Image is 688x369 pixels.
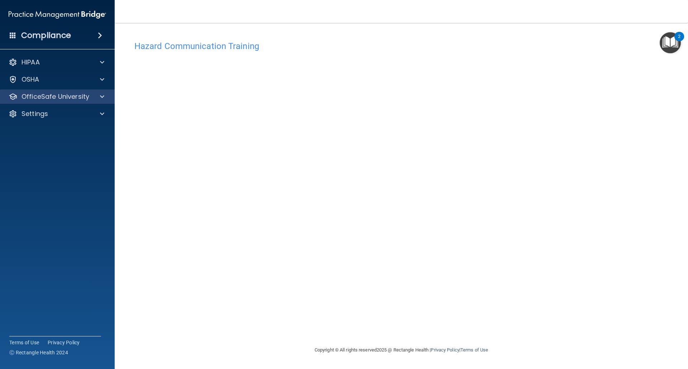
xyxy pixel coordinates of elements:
[9,349,68,356] span: Ⓒ Rectangle Health 2024
[21,110,48,118] p: Settings
[9,58,104,67] a: HIPAA
[9,8,106,22] img: PMB logo
[9,110,104,118] a: Settings
[134,55,500,291] iframe: HCT
[21,75,39,84] p: OSHA
[48,339,80,346] a: Privacy Policy
[660,32,681,53] button: Open Resource Center, 2 new notifications
[431,347,459,353] a: Privacy Policy
[21,58,40,67] p: HIPAA
[9,75,104,84] a: OSHA
[21,92,89,101] p: OfficeSafe University
[271,339,532,361] div: Copyright © All rights reserved 2025 @ Rectangle Health | |
[134,42,668,51] h4: Hazard Communication Training
[9,92,104,101] a: OfficeSafe University
[460,347,488,353] a: Terms of Use
[9,339,39,346] a: Terms of Use
[21,30,71,40] h4: Compliance
[564,318,679,347] iframe: Drift Widget Chat Controller
[678,37,680,46] div: 2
